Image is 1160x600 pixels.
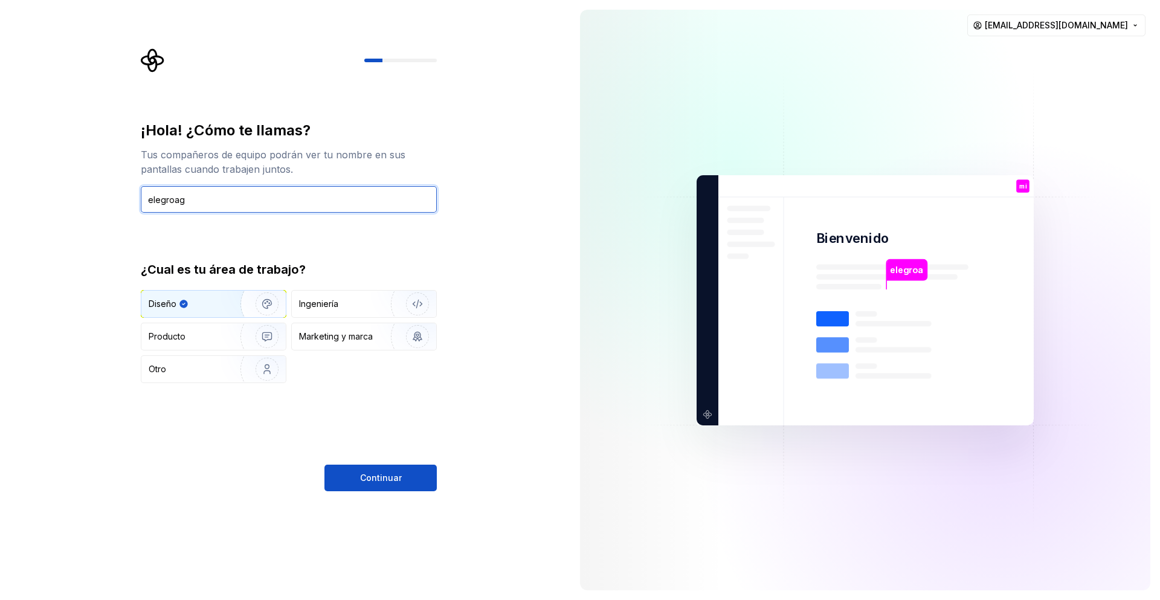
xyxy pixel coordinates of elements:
font: Otro [149,364,166,374]
font: Bienvenido [816,230,889,245]
font: ¿Cual es tu área de trabajo? [141,262,306,277]
button: Continuar [324,465,437,491]
svg: Logotipo de Supernova [141,48,165,73]
font: Marketing y marca [299,331,373,341]
font: elegroa [890,264,923,275]
font: mi [1019,181,1027,190]
font: Tus compañeros de equipo podrán ver tu nombre en sus pantallas cuando trabajen juntos. [141,149,405,175]
font: Producto [149,331,185,341]
font: Continuar [360,473,402,483]
font: Ingeniería [299,298,338,309]
button: [EMAIL_ADDRESS][DOMAIN_NAME] [967,15,1145,36]
font: Diseño [149,298,176,309]
font: ¡Hola! ¿Cómo te llamas? [141,121,311,139]
font: [EMAIL_ADDRESS][DOMAIN_NAME] [985,20,1128,30]
input: Han Solo [141,186,437,213]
